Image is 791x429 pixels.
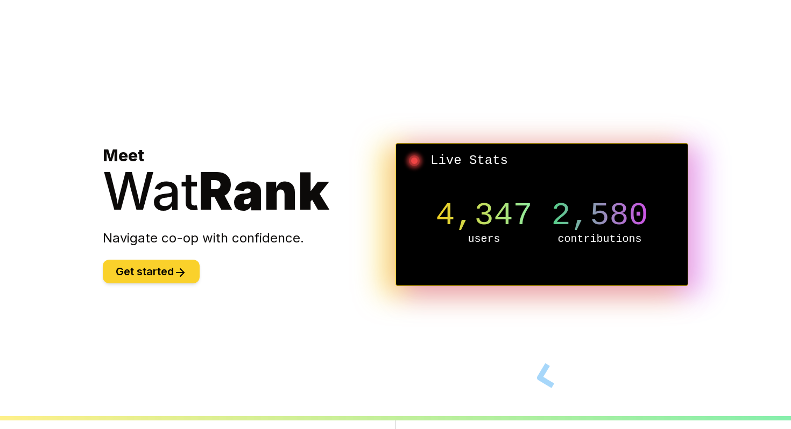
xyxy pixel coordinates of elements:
[199,160,329,222] span: Rank
[426,199,542,232] p: 4,347
[426,232,542,247] p: users
[103,267,200,277] a: Get started
[405,152,679,169] h2: Live Stats
[542,232,658,247] p: contributions
[542,199,658,232] p: 2,580
[103,260,200,283] button: Get started
[103,146,395,217] h1: Meet
[103,160,199,222] span: Wat
[103,230,395,247] p: Navigate co-op with confidence.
